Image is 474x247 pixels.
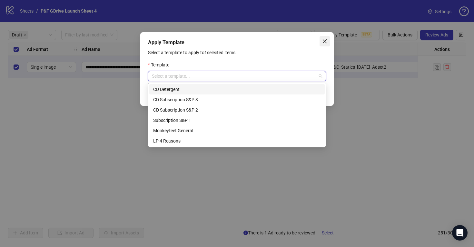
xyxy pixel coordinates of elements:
button: Close [320,36,330,46]
div: Subscription S&P 1 [149,115,325,125]
div: Select a template to apply [148,81,326,88]
span: close [322,39,327,44]
div: Open Intercom Messenger [452,225,468,241]
div: CD Detergent [153,86,321,93]
div: Apply Template [148,39,326,46]
div: LP 4 Reasons [149,136,325,146]
div: CD Subscription S&P 3 [153,96,321,103]
div: CD Subscription S&P 2 [149,105,325,115]
div: Monkeyfeet General [153,127,321,134]
label: Template [148,61,173,68]
div: CD Subscription S&P 2 [153,106,321,114]
div: Monkeyfeet General [149,125,325,136]
div: LP 4 Reasons [153,137,321,144]
div: Subscription S&P 1 [153,117,321,124]
p: Select a template to apply to 1 selected items: [148,49,326,56]
div: CD Subscription S&P 3 [149,94,325,105]
div: CD Detergent [149,84,325,94]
